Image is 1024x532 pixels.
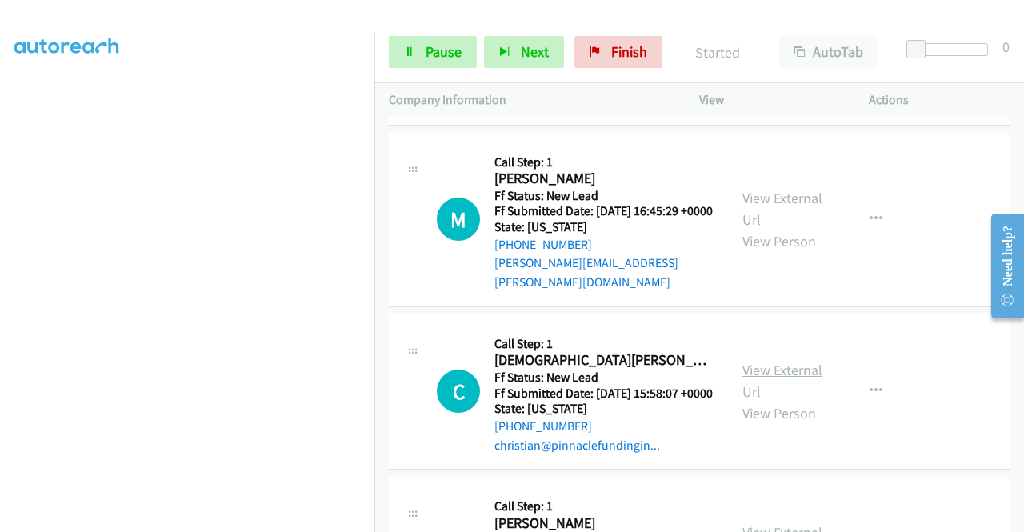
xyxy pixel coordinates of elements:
[494,498,713,514] h5: Call Step: 1
[494,370,714,386] h5: Ff Status: New Lead
[494,386,714,402] h5: Ff Submitted Date: [DATE] 15:58:07 +0000
[869,90,1010,110] p: Actions
[494,401,714,417] h5: State: [US_STATE]
[742,404,816,422] a: View Person
[494,438,660,453] a: christian@pinnaclefundingin...
[914,43,988,56] div: Delay between calls (in seconds)
[779,36,878,68] button: AutoTab
[494,154,714,170] h5: Call Step: 1
[699,90,840,110] p: View
[494,203,714,219] h5: Ff Submitted Date: [DATE] 16:45:29 +0000
[389,36,477,68] a: Pause
[494,188,714,204] h5: Ff Status: New Lead
[521,42,549,61] span: Next
[684,42,750,63] p: Started
[437,198,480,241] div: The call is yet to be attempted
[494,336,714,352] h5: Call Step: 1
[494,219,714,235] h5: State: [US_STATE]
[494,170,714,188] h2: [PERSON_NAME]
[437,198,480,241] h1: M
[437,370,480,413] div: The call is yet to be attempted
[494,351,714,370] h2: [DEMOGRAPHIC_DATA][PERSON_NAME]
[484,36,564,68] button: Next
[1002,36,1010,58] div: 0
[426,42,462,61] span: Pause
[611,42,647,61] span: Finish
[389,90,670,110] p: Company Information
[742,232,816,250] a: View Person
[494,418,592,434] a: [PHONE_NUMBER]
[494,237,592,252] a: [PHONE_NUMBER]
[437,370,480,413] h1: C
[494,255,678,290] a: [PERSON_NAME][EMAIL_ADDRESS][PERSON_NAME][DOMAIN_NAME]
[742,361,822,401] a: View External Url
[978,202,1024,330] iframe: Resource Center
[742,189,822,229] a: View External Url
[574,36,662,68] a: Finish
